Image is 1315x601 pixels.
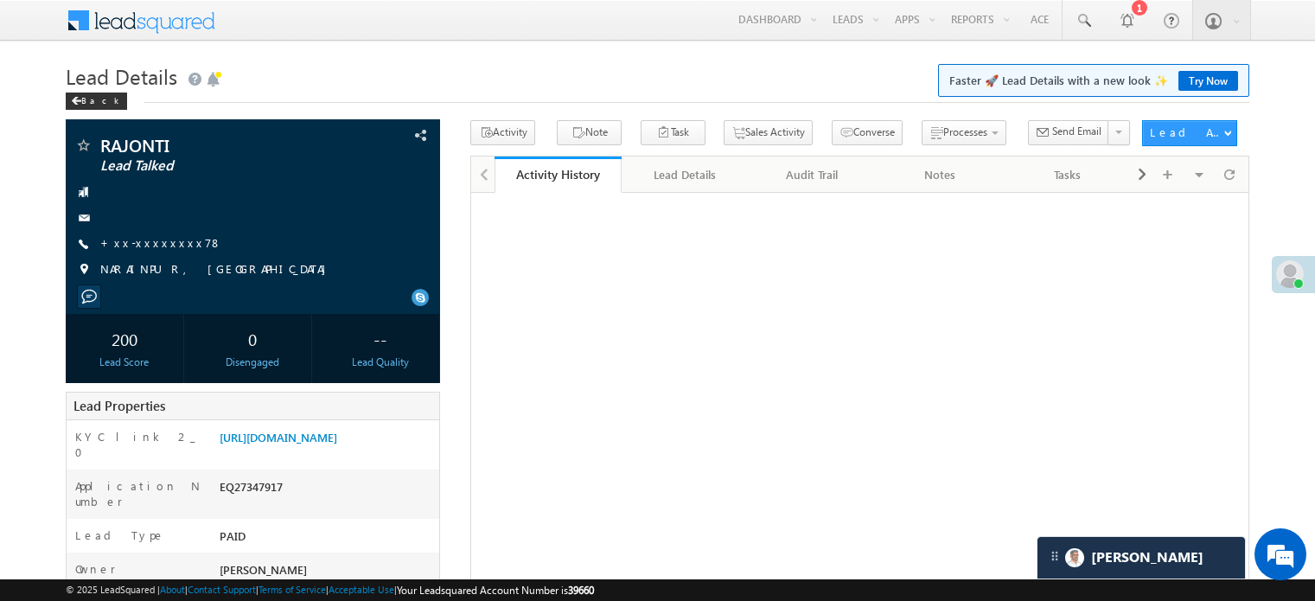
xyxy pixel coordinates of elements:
[724,120,813,145] button: Sales Activity
[1037,536,1246,579] div: carter-dragCarter[PERSON_NAME]
[329,584,394,595] a: Acceptable Use
[922,120,1006,145] button: Processes
[397,584,594,597] span: Your Leadsquared Account Number is
[100,137,332,154] span: RAJONTI
[75,478,201,509] label: Application Number
[557,120,622,145] button: Note
[1005,157,1132,193] a: Tasks
[326,323,435,355] div: --
[75,561,116,577] label: Owner
[470,120,535,145] button: Activity
[100,261,335,278] span: NARAINPUR, [GEOGRAPHIC_DATA]
[198,355,307,370] div: Disengaged
[66,582,594,598] span: © 2025 LeadSquared | | | | |
[877,157,1004,193] a: Notes
[75,429,201,460] label: KYC link 2_0
[495,157,622,193] a: Activity History
[215,478,439,502] div: EQ27347917
[750,157,877,193] a: Audit Trail
[1028,120,1109,145] button: Send Email
[949,72,1238,89] span: Faster 🚀 Lead Details with a new look ✨
[568,584,594,597] span: 39660
[66,93,127,110] div: Back
[507,166,609,182] div: Activity History
[890,164,988,185] div: Notes
[943,125,987,138] span: Processes
[635,164,733,185] div: Lead Details
[220,430,337,444] a: [URL][DOMAIN_NAME]
[66,92,136,106] a: Back
[100,235,222,250] a: +xx-xxxxxxxx78
[75,527,165,543] label: Lead Type
[1018,164,1116,185] div: Tasks
[70,355,179,370] div: Lead Score
[198,323,307,355] div: 0
[66,62,177,90] span: Lead Details
[1178,71,1238,91] a: Try Now
[160,584,185,595] a: About
[763,164,861,185] div: Audit Trail
[73,397,165,414] span: Lead Properties
[1150,125,1223,140] div: Lead Actions
[215,527,439,552] div: PAID
[70,323,179,355] div: 200
[832,120,903,145] button: Converse
[1065,548,1084,567] img: Carter
[1052,124,1101,139] span: Send Email
[641,120,705,145] button: Task
[259,584,326,595] a: Terms of Service
[622,157,749,193] a: Lead Details
[220,562,307,577] span: [PERSON_NAME]
[1091,549,1203,566] span: Carter
[1048,549,1062,563] img: carter-drag
[326,355,435,370] div: Lead Quality
[100,157,332,175] span: Lead Talked
[188,584,256,595] a: Contact Support
[1142,120,1237,146] button: Lead Actions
